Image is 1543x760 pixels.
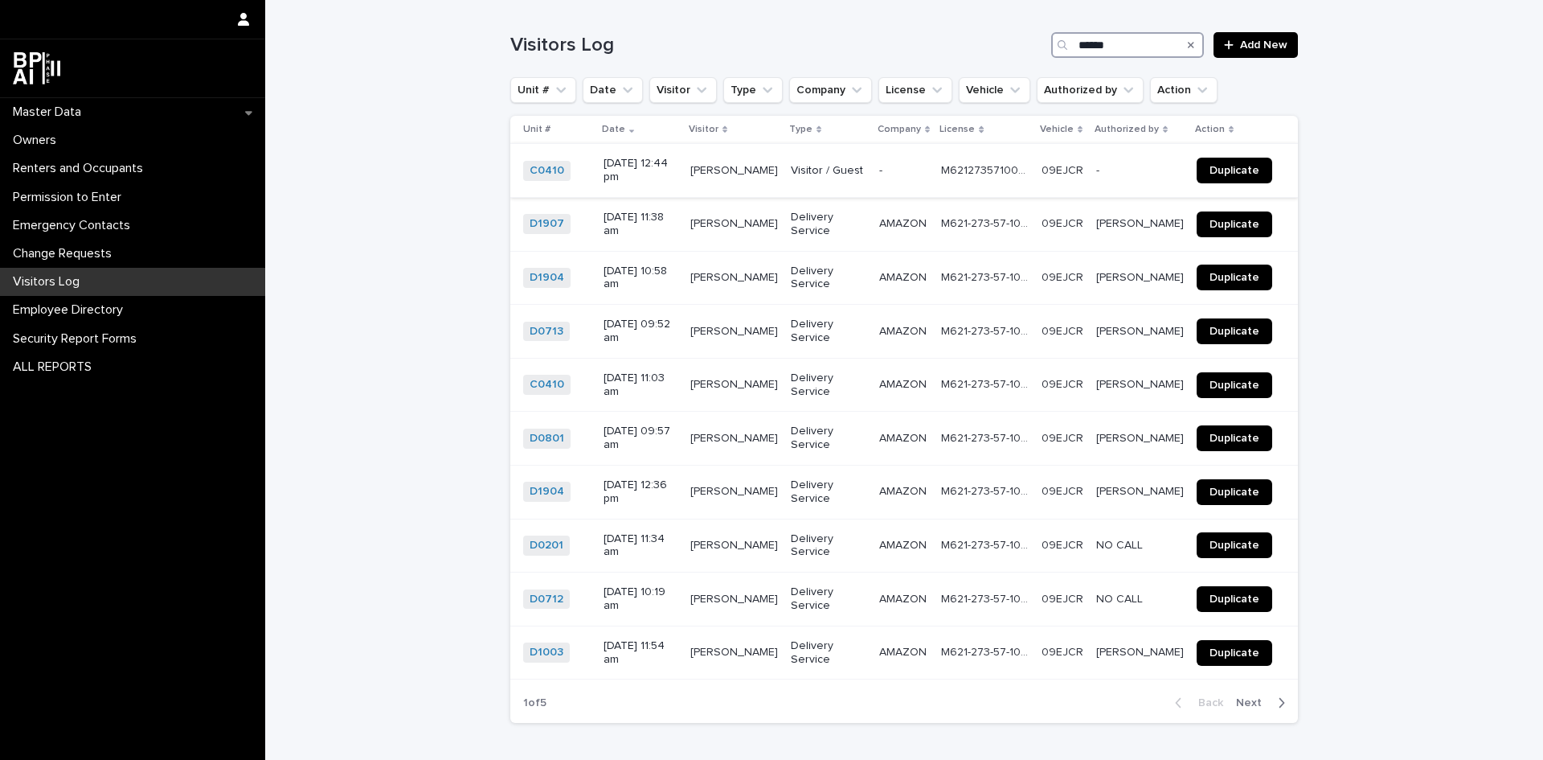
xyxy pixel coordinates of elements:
[604,479,677,506] p: [DATE] 12:36 pm
[1197,532,1272,558] a: Duplicate
[690,375,781,392] p: KIMBERLY MORILLO
[510,626,1298,680] tr: D1003 [DATE] 11:54 am[PERSON_NAME][PERSON_NAME] Delivery ServiceAMAZONAMAZON M621-273-57-100-0M62...
[604,532,677,560] p: [DATE] 11:34 am
[523,121,550,138] p: Unit #
[690,482,781,499] p: KIMBERLY MORILLO
[530,271,564,285] a: D1904
[1197,479,1272,505] a: Duplicate
[530,164,564,178] a: C0410
[939,121,975,138] p: License
[879,536,930,553] p: AMAZON
[789,77,872,103] button: Company
[510,305,1298,359] tr: D0713 [DATE] 09:52 am[PERSON_NAME][PERSON_NAME] Delivery ServiceAMAZONAMAZON M621-273-57-100-0M62...
[1042,536,1087,553] p: 09EJCR
[690,322,781,339] p: KIMBERLY MORILLO
[791,639,866,667] p: Delivery Service
[1197,425,1272,451] a: Duplicate
[604,425,677,452] p: [DATE] 09:57 am
[530,539,563,553] a: D0201
[941,161,1032,178] p: M62127357100-0
[530,378,564,392] a: C0410
[1095,121,1159,138] p: Authorized by
[604,211,677,238] p: [DATE] 11:38 am
[1209,380,1259,391] span: Duplicate
[878,77,952,103] button: License
[1209,647,1259,659] span: Duplicate
[791,211,866,238] p: Delivery Service
[1236,697,1271,709] span: Next
[604,585,677,613] p: [DATE] 10:19 am
[941,429,1032,446] p: M621-273-57-100-0
[879,161,886,178] p: -
[1209,487,1259,498] span: Duplicate
[1042,375,1087,392] p: 09EJCR
[1042,268,1087,285] p: 09EJCR
[879,590,930,606] p: AMAZON
[791,425,866,452] p: Delivery Service
[941,322,1032,339] p: M621-273-57-100-0
[689,121,718,138] p: Visitor
[510,77,576,103] button: Unit #
[690,268,781,285] p: KIMBERLY MORILLO
[1209,594,1259,605] span: Duplicate
[6,331,149,347] p: Security Report Forms
[1042,590,1087,606] p: 09EJCR
[1096,214,1187,231] p: [PERSON_NAME]
[530,432,564,446] a: D0801
[879,268,930,285] p: AMAZON
[510,519,1298,573] tr: D0201 [DATE] 11:34 am[PERSON_NAME][PERSON_NAME] Delivery ServiceAMAZONAMAZON M621-273-57-100-0M62...
[604,157,677,184] p: [DATE] 12:44 pm
[6,274,92,290] p: Visitors Log
[6,302,136,318] p: Employee Directory
[791,265,866,292] p: Delivery Service
[791,532,866,560] p: Delivery Service
[1096,322,1187,339] p: [PERSON_NAME]
[941,482,1032,499] p: M621-273-57-100-0
[791,164,866,178] p: Visitor / Guest
[1040,121,1074,138] p: Vehicle
[1042,643,1087,659] p: 09EJCR
[1096,268,1187,285] p: [PERSON_NAME]
[510,358,1298,412] tr: C0410 [DATE] 11:03 am[PERSON_NAME][PERSON_NAME] Delivery ServiceAMAZONAMAZON M621-273-57-100-0M62...
[510,251,1298,305] tr: D1904 [DATE] 10:58 am[PERSON_NAME][PERSON_NAME] Delivery ServiceAMAZONAMAZON M621-273-57-100-0M62...
[1209,272,1259,283] span: Duplicate
[1096,643,1187,659] p: Maria Elena Corzo
[1197,586,1272,612] a: Duplicate
[690,161,781,178] p: KIMBERLY MORILLO
[583,77,643,103] button: Date
[690,643,781,659] p: KIMBERLY MORILLO
[1209,326,1259,337] span: Duplicate
[1037,77,1144,103] button: Authorized by
[1162,696,1230,710] button: Back
[602,121,625,138] p: Date
[1240,39,1287,51] span: Add New
[878,121,921,138] p: Company
[791,585,866,613] p: Delivery Service
[1042,322,1087,339] p: 09EJCR
[723,77,783,103] button: Type
[1042,214,1087,231] p: 09EJCR
[941,643,1032,659] p: M621-273-57-100-0
[510,412,1298,466] tr: D0801 [DATE] 09:57 am[PERSON_NAME][PERSON_NAME] Delivery ServiceAMAZONAMAZON M621-273-57-100-0M62...
[6,105,94,120] p: Master Data
[1096,482,1187,499] p: [PERSON_NAME]
[879,482,930,499] p: AMAZON
[510,684,559,723] p: 1 of 5
[879,214,930,231] p: AMAZON
[1209,165,1259,176] span: Duplicate
[530,593,563,606] a: D0712
[1197,158,1272,183] a: Duplicate
[1096,536,1146,553] p: NO CALL
[604,372,677,399] p: [DATE] 11:03 am
[879,643,930,659] p: AMAZON
[510,34,1045,57] h1: Visitors Log
[530,646,563,659] a: D1003
[1051,32,1204,58] div: Search
[530,485,564,499] a: D1904
[604,318,677,345] p: [DATE] 09:52 am
[879,375,930,392] p: AMAZON
[1214,32,1298,58] a: Add New
[6,133,69,148] p: Owners
[941,375,1032,392] p: M621-273-57-100-0
[941,268,1032,285] p: M621-273-57-100-0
